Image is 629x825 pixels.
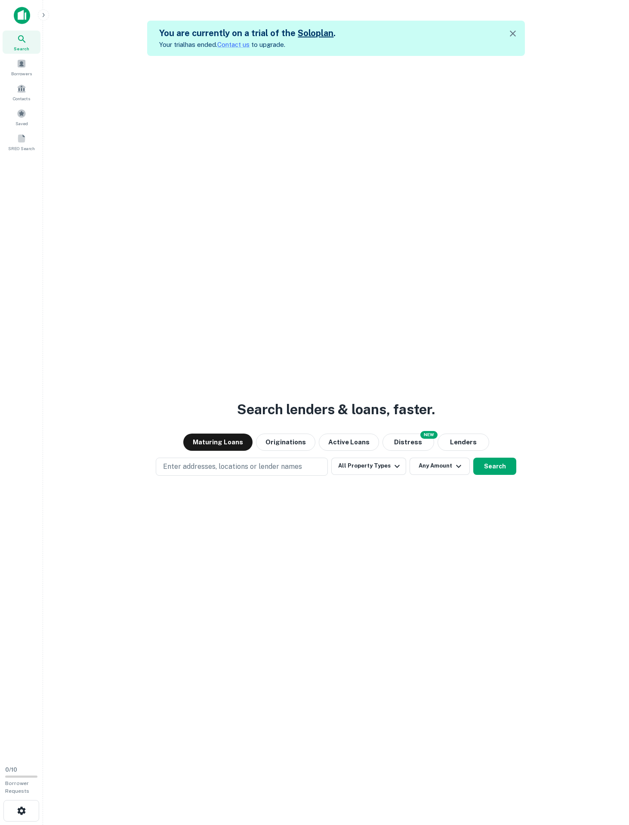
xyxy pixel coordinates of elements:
a: Soloplan [298,28,333,38]
iframe: Chat Widget [586,756,629,797]
button: Maturing Loans [183,434,253,451]
img: capitalize-icon.png [14,7,30,24]
button: Any Amount [410,458,470,475]
button: Enter addresses, locations or lender names [156,458,328,476]
span: Saved [15,120,28,127]
a: Borrowers [3,55,40,79]
button: All Property Types [331,458,406,475]
button: Search distressed loans with lien and other non-mortgage details. [382,434,434,451]
button: Lenders [438,434,489,451]
button: Search [473,458,516,475]
a: Contacts [3,80,40,104]
span: Borrower Requests [5,780,29,794]
button: Active Loans [319,434,379,451]
button: Originations [256,434,315,451]
span: SREO Search [8,145,35,152]
a: SREO Search [3,130,40,154]
span: 0 / 10 [5,767,17,773]
p: Enter addresses, locations or lender names [163,462,302,472]
span: Search [14,45,29,52]
a: Contact us [217,41,250,48]
h3: Search lenders & loans, faster. [237,399,435,420]
h5: You are currently on a trial of the . [159,27,336,40]
span: Borrowers [11,70,32,77]
div: NEW [420,431,438,439]
span: Contacts [13,95,30,102]
a: Saved [3,105,40,129]
a: Search [3,31,40,54]
p: Your trial has ended. to upgrade. [159,40,336,50]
